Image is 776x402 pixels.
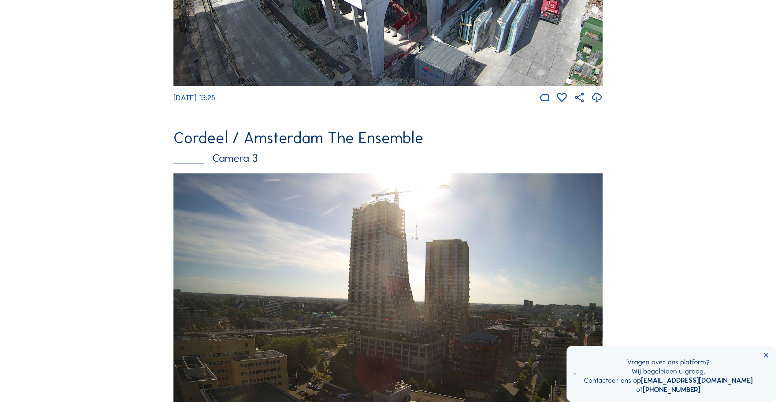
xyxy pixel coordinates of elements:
[173,153,603,164] div: Camera 3
[584,376,753,385] div: Contacteer ons op
[641,376,753,385] a: [EMAIL_ADDRESS][DOMAIN_NAME]
[173,130,603,146] div: Cordeel / Amsterdam The Ensemble
[584,385,753,394] div: of
[574,358,576,390] img: operator
[584,367,753,376] div: Wij begeleiden u graag.
[173,93,215,102] span: [DATE] 13:25
[584,358,753,367] div: Vragen over ons platform?
[643,385,700,394] a: [PHONE_NUMBER]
